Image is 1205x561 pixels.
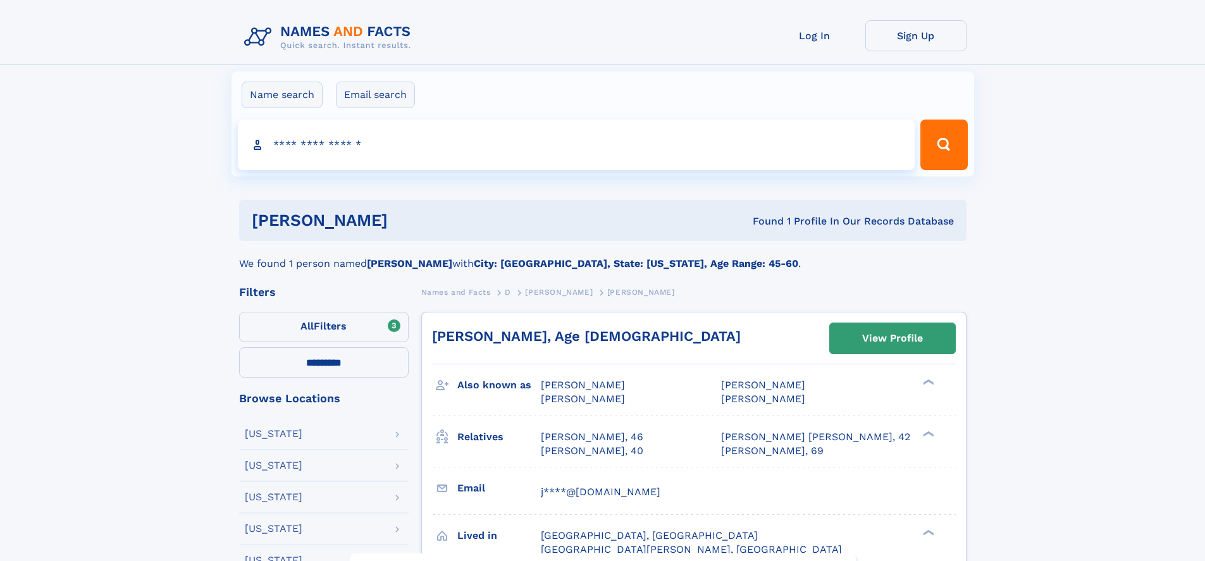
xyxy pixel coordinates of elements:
[367,257,452,269] b: [PERSON_NAME]
[721,379,805,391] span: [PERSON_NAME]
[474,257,798,269] b: City: [GEOGRAPHIC_DATA], State: [US_STATE], Age Range: 45-60
[432,328,741,344] a: [PERSON_NAME], Age [DEMOGRAPHIC_DATA]
[830,323,955,354] a: View Profile
[721,430,910,444] a: [PERSON_NAME] [PERSON_NAME], 42
[457,374,541,396] h3: Also known as
[920,120,967,170] button: Search Button
[607,288,675,297] span: [PERSON_NAME]
[238,120,915,170] input: search input
[865,20,967,51] a: Sign Up
[505,284,511,300] a: D
[457,525,541,546] h3: Lived in
[239,241,967,271] div: We found 1 person named with .
[336,82,415,108] label: Email search
[541,379,625,391] span: [PERSON_NAME]
[245,429,302,439] div: [US_STATE]
[239,20,421,54] img: Logo Names and Facts
[764,20,865,51] a: Log In
[245,460,302,471] div: [US_STATE]
[862,324,923,353] div: View Profile
[239,393,409,404] div: Browse Locations
[421,284,491,300] a: Names and Facts
[920,378,935,386] div: ❯
[239,312,409,342] label: Filters
[570,214,954,228] div: Found 1 Profile In Our Records Database
[920,429,935,438] div: ❯
[721,393,805,405] span: [PERSON_NAME]
[242,82,323,108] label: Name search
[252,213,571,228] h1: [PERSON_NAME]
[721,444,824,458] a: [PERSON_NAME], 69
[541,430,643,444] a: [PERSON_NAME], 46
[245,492,302,502] div: [US_STATE]
[541,529,758,541] span: [GEOGRAPHIC_DATA], [GEOGRAPHIC_DATA]
[920,528,935,536] div: ❯
[541,393,625,405] span: [PERSON_NAME]
[541,543,842,555] span: [GEOGRAPHIC_DATA][PERSON_NAME], [GEOGRAPHIC_DATA]
[505,288,511,297] span: D
[300,320,314,332] span: All
[245,524,302,534] div: [US_STATE]
[525,284,593,300] a: [PERSON_NAME]
[239,287,409,298] div: Filters
[457,426,541,448] h3: Relatives
[525,288,593,297] span: [PERSON_NAME]
[541,444,643,458] a: [PERSON_NAME], 40
[457,478,541,499] h3: Email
